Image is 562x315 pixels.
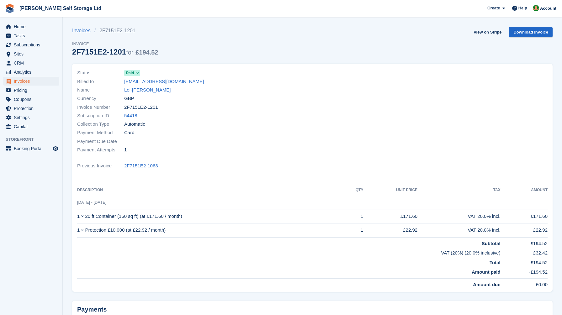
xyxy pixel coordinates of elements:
[124,69,140,76] a: Paid
[344,223,363,237] td: 1
[501,237,548,247] td: £194.52
[77,112,124,119] span: Subscription ID
[124,87,171,94] a: Lei-[PERSON_NAME]
[3,77,59,86] a: menu
[344,209,363,223] td: 1
[518,5,527,11] span: Help
[14,77,51,86] span: Invoices
[77,121,124,128] span: Collection Type
[3,31,59,40] a: menu
[17,3,104,13] a: [PERSON_NAME] Self Storage Ltd
[471,27,504,37] a: View on Stripe
[135,49,158,56] span: £194.52
[72,48,158,56] div: 2F7151E2-1201
[77,185,344,195] th: Description
[3,122,59,131] a: menu
[77,138,124,145] span: Payment Due Date
[3,22,59,31] a: menu
[3,59,59,67] a: menu
[77,69,124,76] span: Status
[77,95,124,102] span: Currency
[14,95,51,104] span: Coupons
[417,213,501,220] div: VAT 20.0% incl.
[124,121,145,128] span: Automatic
[77,129,124,136] span: Payment Method
[363,223,417,237] td: £22.92
[124,104,158,111] span: 2F7151E2-1201
[124,112,137,119] a: 54418
[52,145,59,152] a: Preview store
[124,95,134,102] span: GBP
[77,162,124,170] span: Previous Invoice
[501,278,548,288] td: £0.00
[77,223,344,237] td: 1 × Protection £10,000 (at £22.92 / month)
[501,223,548,237] td: £22.92
[5,4,14,13] img: stora-icon-8386f47178a22dfd0bd8f6a31ec36ba5ce8667c1dd55bd0f319d3a0aa187defe.svg
[3,104,59,113] a: menu
[77,306,548,313] h2: Payments
[3,68,59,76] a: menu
[3,144,59,153] a: menu
[124,146,127,154] span: 1
[6,136,62,143] span: Storefront
[124,162,158,170] a: 2F7151E2-1063
[124,78,204,85] a: [EMAIL_ADDRESS][DOMAIN_NAME]
[124,129,135,136] span: Card
[14,144,51,153] span: Booking Portal
[14,22,51,31] span: Home
[417,185,501,195] th: Tax
[126,49,133,56] span: for
[490,260,501,265] strong: Total
[77,200,106,205] span: [DATE] - [DATE]
[482,241,501,246] strong: Subtotal
[77,247,501,257] td: VAT (20%) (20.0% inclusive)
[77,87,124,94] span: Name
[487,5,500,11] span: Create
[126,70,134,76] span: Paid
[14,104,51,113] span: Protection
[509,27,553,37] a: Download Invoice
[3,40,59,49] a: menu
[3,113,59,122] a: menu
[363,209,417,223] td: £171.60
[14,31,51,40] span: Tasks
[72,41,158,47] span: Invoice
[3,95,59,104] a: menu
[14,122,51,131] span: Capital
[540,5,556,12] span: Account
[14,113,51,122] span: Settings
[533,5,539,11] img: Joshua Wild
[472,269,501,275] strong: Amount paid
[473,282,501,287] strong: Amount due
[3,50,59,58] a: menu
[363,185,417,195] th: Unit Price
[77,146,124,154] span: Payment Attempts
[3,86,59,95] a: menu
[501,247,548,257] td: £32.42
[501,257,548,266] td: £194.52
[72,27,158,34] nav: breadcrumbs
[14,40,51,49] span: Subscriptions
[14,86,51,95] span: Pricing
[77,78,124,85] span: Billed to
[501,185,548,195] th: Amount
[501,266,548,278] td: -£194.52
[14,50,51,58] span: Sites
[417,227,501,234] div: VAT 20.0% incl.
[14,59,51,67] span: CRM
[14,68,51,76] span: Analytics
[77,209,344,223] td: 1 × 20 ft Container (160 sq ft) (at £171.60 / month)
[344,185,363,195] th: QTY
[501,209,548,223] td: £171.60
[77,104,124,111] span: Invoice Number
[72,27,94,34] a: Invoices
